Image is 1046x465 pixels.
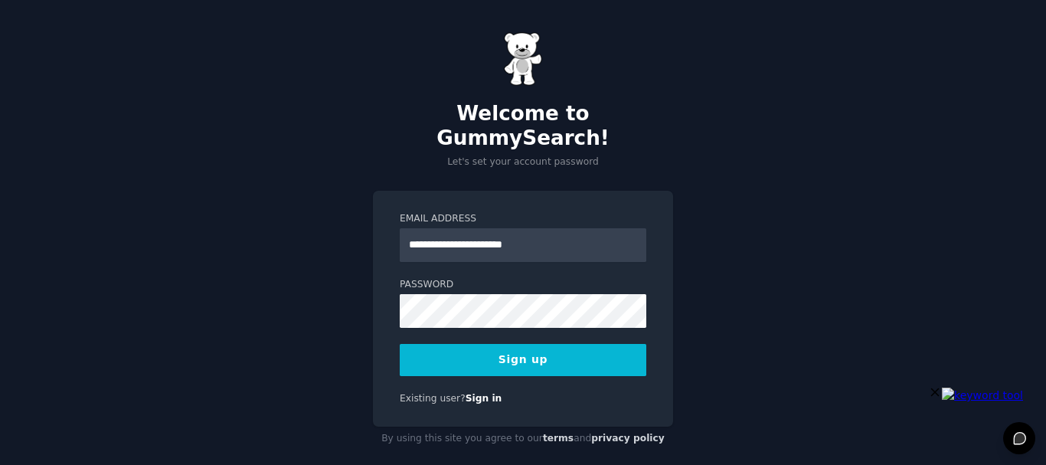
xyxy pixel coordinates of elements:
p: Let's set your account password [373,156,673,169]
span: Existing user? [400,393,466,404]
label: Password [400,278,646,292]
h2: Welcome to GummySearch! [373,102,673,150]
a: terms [543,433,574,444]
a: privacy policy [591,433,665,444]
label: Email Address [400,212,646,226]
a: Sign in [466,393,502,404]
button: Sign up [400,344,646,376]
img: Gummy Bear [504,32,542,86]
div: By using this site you agree to our and [373,427,673,451]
